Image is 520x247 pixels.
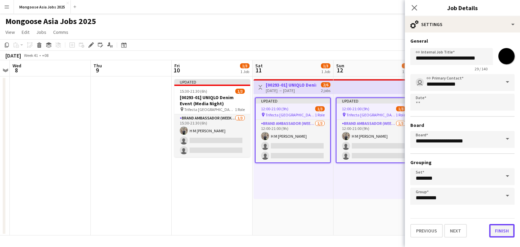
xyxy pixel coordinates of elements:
span: 1/3 [235,89,245,94]
div: Updated [174,79,250,85]
h1: Mongoose Asia Jobs 2025 [5,16,96,26]
app-job-card: Updated12:00-21:00 (9h)1/3 Trifecta [GEOGRAPHIC_DATA]1 RoleBrand Ambassador (weekend)1/312:00-21:... [255,97,331,163]
span: 12 [335,66,344,74]
button: Next [444,224,467,238]
span: Thu [93,63,102,69]
span: Edit [22,29,29,35]
div: [DATE] [5,52,21,59]
h3: Grouping [410,159,515,165]
app-card-role: Brand Ambassador (weekday)1/315:30-21:30 (6h)H M [PERSON_NAME] [174,114,250,157]
span: Sun [336,63,344,69]
a: Edit [19,28,32,37]
span: 12:00-21:00 (9h) [261,106,288,111]
span: 2/6 [321,82,330,87]
button: Previous [410,224,443,238]
div: Settings [405,16,520,32]
app-job-card: Updated12:00-21:00 (9h)1/3 Trifecta [GEOGRAPHIC_DATA]1 RoleBrand Ambassador (weekend)1/312:00-21:... [336,97,412,163]
a: Jobs [34,28,49,37]
div: [DATE] → [DATE] [266,88,316,93]
button: Finish [489,224,515,238]
span: View [5,29,15,35]
div: Updated [256,98,330,104]
span: 15:30-21:30 (6h) [180,89,207,94]
span: Trifecta [GEOGRAPHIC_DATA] [184,107,235,112]
span: Trifecta [GEOGRAPHIC_DATA] [346,112,396,117]
app-card-role: Brand Ambassador (weekend)1/312:00-21:00 (9h)H M [PERSON_NAME] [337,120,411,162]
div: +08 [42,53,48,58]
span: 12:00-21:00 (9h) [342,106,369,111]
span: 11 [254,66,263,74]
span: Sat [255,63,263,69]
span: 1/3 [396,106,406,111]
h3: [00293-01] UNIQLO Denim Event (Media Night) [174,94,250,107]
span: 29 / 140 [469,66,493,71]
span: 1/3 [402,63,411,68]
span: 1/3 [240,63,250,68]
div: 1 Job [402,69,411,74]
span: 1 Role [235,107,245,112]
h3: General [410,38,515,44]
h3: Board [410,122,515,128]
app-card-role: Brand Ambassador (weekend)1/312:00-21:00 (9h)H M [PERSON_NAME] [256,120,330,162]
span: Trifecta [GEOGRAPHIC_DATA] [265,112,315,117]
span: 1/3 [315,106,325,111]
h3: Job Details [405,3,520,12]
app-job-card: Updated15:30-21:30 (6h)1/3[00293-01] UNIQLO Denim Event (Media Night) Trifecta [GEOGRAPHIC_DATA]1... [174,79,250,157]
span: 1 Role [396,112,406,117]
a: Comms [50,28,71,37]
span: 1 Role [315,112,325,117]
div: 1 Job [321,69,330,74]
span: Week 41 [22,53,39,58]
span: Fri [174,63,180,69]
span: Wed [13,63,21,69]
h3: [00293-01] UNIQLO Denim Event [266,82,316,88]
span: 8 [12,66,21,74]
button: Mongoose Asia Jobs 2025 [14,0,71,14]
div: 1 Job [240,69,249,74]
span: 1/3 [321,63,330,68]
div: Updated [337,98,411,104]
span: 10 [173,66,180,74]
a: View [3,28,18,37]
span: Jobs [36,29,46,35]
div: 2 jobs [321,87,330,93]
span: 9 [92,66,102,74]
span: Comms [53,29,68,35]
